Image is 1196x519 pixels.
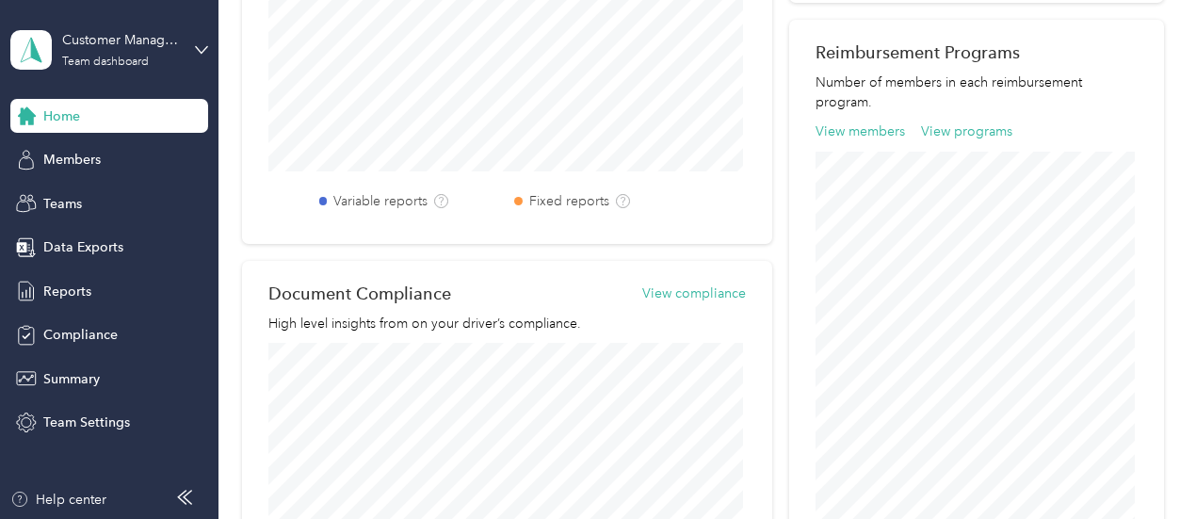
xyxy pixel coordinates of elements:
[642,284,746,303] button: View compliance
[43,106,80,126] span: Home
[43,369,100,389] span: Summary
[1091,414,1196,519] iframe: Everlance-gr Chat Button Frame
[816,42,1138,62] h2: Reimbursement Programs
[62,30,180,50] div: Customer Managers Team
[921,122,1012,141] button: View programs
[43,325,118,345] span: Compliance
[43,194,82,214] span: Teams
[43,282,91,301] span: Reports
[816,73,1138,112] p: Number of members in each reimbursement program.
[43,413,130,432] span: Team Settings
[62,57,149,68] div: Team dashboard
[268,284,451,303] h2: Document Compliance
[816,122,905,141] button: View members
[529,191,609,211] label: Fixed reports
[43,150,101,170] span: Members
[333,191,428,211] label: Variable reports
[268,314,747,333] p: High level insights from on your driver’s compliance.
[43,237,123,257] span: Data Exports
[10,490,106,510] button: Help center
